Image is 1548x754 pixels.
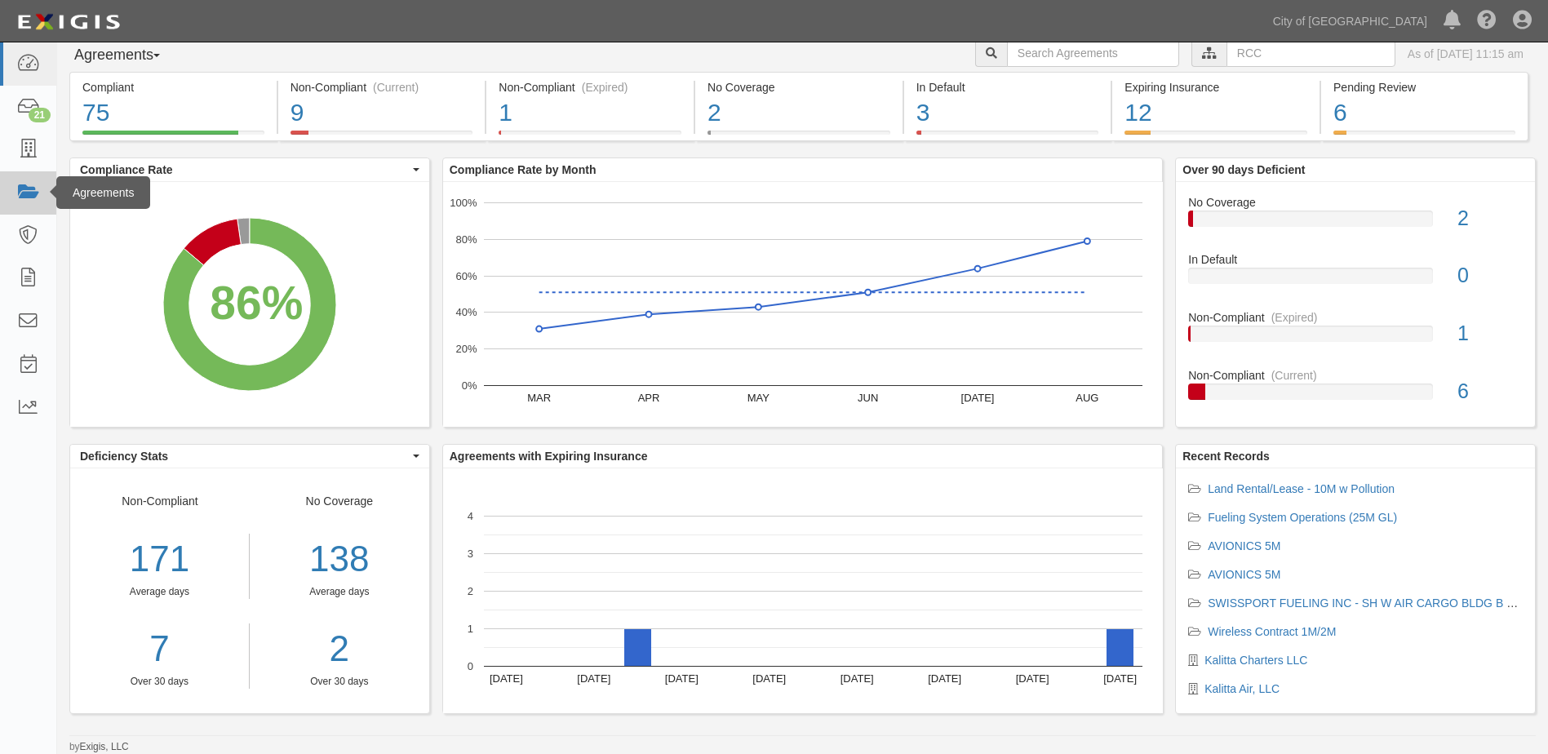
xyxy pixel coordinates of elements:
[1333,95,1515,131] div: 6
[752,672,786,685] text: [DATE]
[210,270,303,336] div: 86%
[80,741,129,752] a: Exigis, LLC
[450,450,648,463] b: Agreements with Expiring Insurance
[468,548,473,560] text: 3
[904,131,1111,144] a: In Default3
[291,79,473,95] div: Non-Compliant (Current)
[461,379,477,392] text: 0%
[1124,95,1307,131] div: 12
[450,163,597,176] b: Compliance Rate by Month
[1321,131,1528,144] a: Pending Review6
[499,79,681,95] div: Non-Compliant (Expired)
[468,660,473,672] text: 0
[455,269,477,282] text: 60%
[707,95,890,131] div: 2
[1188,251,1523,309] a: In Default0
[443,182,1163,427] svg: A chart.
[291,95,473,131] div: 9
[70,158,429,181] button: Compliance Rate
[1176,309,1535,326] div: Non-Compliant
[1076,392,1098,404] text: AUG
[70,445,429,468] button: Deficiency Stats
[1226,39,1395,67] input: RCC
[1208,568,1280,581] a: AVIONICS 5M
[1445,204,1535,233] div: 2
[1188,309,1523,367] a: Non-Compliant(Expired)1
[12,7,125,37] img: logo-5460c22ac91f19d4615b14bd174203de0afe785f0fc80cf4dbbc73dc1793850b.png
[250,493,429,689] div: No Coverage
[468,510,473,522] text: 4
[577,672,610,685] text: [DATE]
[82,95,264,131] div: 75
[960,392,994,404] text: [DATE]
[1204,682,1280,695] a: Kalitta Air, LLC
[455,306,477,318] text: 40%
[70,493,250,689] div: Non-Compliant
[468,623,473,635] text: 1
[56,176,150,209] div: Agreements
[1445,319,1535,348] div: 1
[486,131,694,144] a: Non-Compliant(Expired)1
[29,108,51,122] div: 21
[82,79,264,95] div: Compliant
[70,675,249,689] div: Over 30 days
[70,585,249,599] div: Average days
[69,39,192,72] button: Agreements
[916,79,1099,95] div: In Default
[80,448,409,464] span: Deficiency Stats
[707,79,890,95] div: No Coverage
[70,623,249,675] a: 7
[1265,5,1435,38] a: City of [GEOGRAPHIC_DATA]
[455,343,477,355] text: 20%
[70,182,429,427] svg: A chart.
[262,585,417,599] div: Average days
[1408,46,1524,62] div: As of [DATE] 11:15 am
[1477,11,1497,31] i: Help Center - Complianz
[1182,450,1270,463] b: Recent Records
[1204,654,1307,667] a: Kalitta Charters LLC
[1176,251,1535,268] div: In Default
[69,131,277,144] a: Compliant75
[928,672,961,685] text: [DATE]
[1188,194,1523,252] a: No Coverage2
[262,534,417,585] div: 138
[69,740,129,754] small: by
[1182,163,1305,176] b: Over 90 days Deficient
[499,95,681,131] div: 1
[262,623,417,675] a: 2
[1007,39,1179,67] input: Search Agreements
[637,392,659,404] text: APR
[1103,672,1137,685] text: [DATE]
[841,672,874,685] text: [DATE]
[490,672,523,685] text: [DATE]
[1208,625,1336,638] a: Wireless Contract 1M/2M
[1208,511,1397,524] a: Fueling System Operations (25M GL)
[1188,367,1523,413] a: Non-Compliant(Current)6
[695,131,903,144] a: No Coverage2
[1271,367,1317,384] div: (Current)
[80,162,409,178] span: Compliance Rate
[665,672,699,685] text: [DATE]
[1176,194,1535,211] div: No Coverage
[1208,539,1280,552] a: AVIONICS 5M
[1208,482,1395,495] a: Land Rental/Lease - 10M w Pollution
[278,131,486,144] a: Non-Compliant(Current)9
[1112,131,1320,144] a: Expiring Insurance12
[527,392,551,404] text: MAR
[1445,377,1535,406] div: 6
[455,233,477,246] text: 80%
[468,585,473,597] text: 2
[373,79,419,95] div: (Current)
[262,675,417,689] div: Over 30 days
[443,468,1163,713] svg: A chart.
[1445,261,1535,291] div: 0
[1333,79,1515,95] div: Pending Review
[450,197,477,209] text: 100%
[1124,79,1307,95] div: Expiring Insurance
[747,392,770,404] text: MAY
